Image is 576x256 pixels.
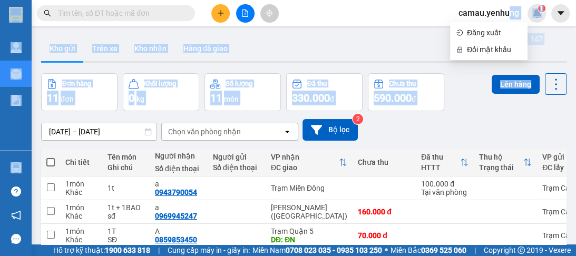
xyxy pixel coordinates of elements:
[108,212,144,220] div: sđ
[155,212,197,220] div: 0969945247
[9,7,23,23] img: logo-vxr
[123,73,199,111] button: Khối lượng0kg
[42,123,157,140] input: Select a date range.
[456,29,463,36] span: login
[62,80,91,87] div: Đơn hàng
[492,75,540,94] button: Lên hàng
[474,149,537,176] th: Toggle SortBy
[271,163,339,172] div: ĐC giao
[330,95,334,103] span: đ
[421,153,460,161] div: Đã thu
[210,92,222,104] span: 11
[168,244,250,256] span: Cung cấp máy in - giấy in:
[126,36,175,61] button: Kho nhận
[479,153,523,161] div: Thu hộ
[65,188,97,196] div: Khác
[551,4,570,23] button: caret-down
[292,92,330,104] span: 330.000
[467,27,521,38] span: Đăng xuất
[155,227,202,235] div: A
[358,231,411,240] div: 70.000 đ
[479,163,523,172] div: Trạng thái
[11,42,22,53] img: warehouse-icon
[144,80,176,87] div: Khối lượng
[65,180,97,188] div: 1 món
[11,162,22,173] img: warehouse-icon
[467,44,521,55] span: Đổi mật khẩu
[47,92,58,104] span: 11
[252,244,382,256] span: Miền Nam
[421,246,466,254] strong: 0369 525 060
[421,163,460,172] div: HTTT
[390,244,466,256] span: Miền Bắc
[158,244,160,256] span: |
[65,203,97,212] div: 1 món
[211,4,230,23] button: plus
[11,234,21,244] span: message
[204,73,281,111] button: Số lượng11món
[11,95,22,106] img: solution-icon
[271,227,347,235] div: Trạm Quận 5
[266,9,273,17] span: aim
[53,244,150,256] span: Hỗ trợ kỹ thuật:
[421,180,468,188] div: 100.000 đ
[224,95,239,103] span: món
[450,6,528,19] span: camau.yenhung
[421,188,468,196] div: Tại văn phòng
[302,119,358,141] button: Bộ lọc
[307,80,327,87] div: Đã thu
[241,9,249,17] span: file-add
[175,36,236,61] button: Hàng đã giao
[286,73,363,111] button: Đã thu330.000đ
[358,208,411,216] div: 160.000 đ
[474,244,476,256] span: |
[108,163,144,172] div: Ghi chú
[416,149,474,176] th: Toggle SortBy
[41,73,118,111] button: Đơn hàng11đơn
[353,114,363,124] sup: 2
[540,5,543,12] span: 1
[412,95,416,103] span: đ
[368,73,444,111] button: Chưa thu590.000đ
[65,212,97,220] div: Khác
[518,247,525,254] span: copyright
[213,163,260,172] div: Số điện thoại
[84,36,126,61] button: Trên xe
[271,235,347,244] div: DĐ: ĐN
[213,153,260,161] div: Người gửi
[286,246,382,254] strong: 0708 023 035 - 0935 103 250
[556,8,565,18] span: caret-down
[11,68,22,80] img: warehouse-icon
[271,184,347,192] div: Trạm Miền Đông
[226,80,252,87] div: Số lượng
[41,36,84,61] button: Kho gửi
[108,227,144,235] div: 1T
[271,203,347,220] div: [PERSON_NAME] ([GEOGRAPHIC_DATA])
[108,184,144,192] div: 1t
[236,4,255,23] button: file-add
[155,180,202,188] div: a
[266,149,353,176] th: Toggle SortBy
[155,164,202,173] div: Số điện thoại
[11,210,21,220] span: notification
[374,92,412,104] span: 590.000
[11,186,21,196] span: question-circle
[65,227,97,235] div: 1 món
[65,235,97,244] div: Khác
[260,4,279,23] button: aim
[129,92,134,104] span: 0
[217,9,224,17] span: plus
[389,80,416,87] div: Chưa thu
[358,158,411,166] div: Chưa thu
[155,235,197,244] div: 0859853450
[58,7,182,19] input: Tìm tên, số ĐT hoặc mã đơn
[155,188,197,196] div: 0943790054
[108,203,144,212] div: 1t + 1BAO
[44,9,51,17] span: search
[168,126,241,137] div: Chọn văn phòng nhận
[532,8,542,18] img: icon-new-feature
[61,95,74,103] span: đơn
[108,235,144,244] div: SĐ
[105,246,150,254] strong: 1900 633 818
[538,5,545,12] sup: 1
